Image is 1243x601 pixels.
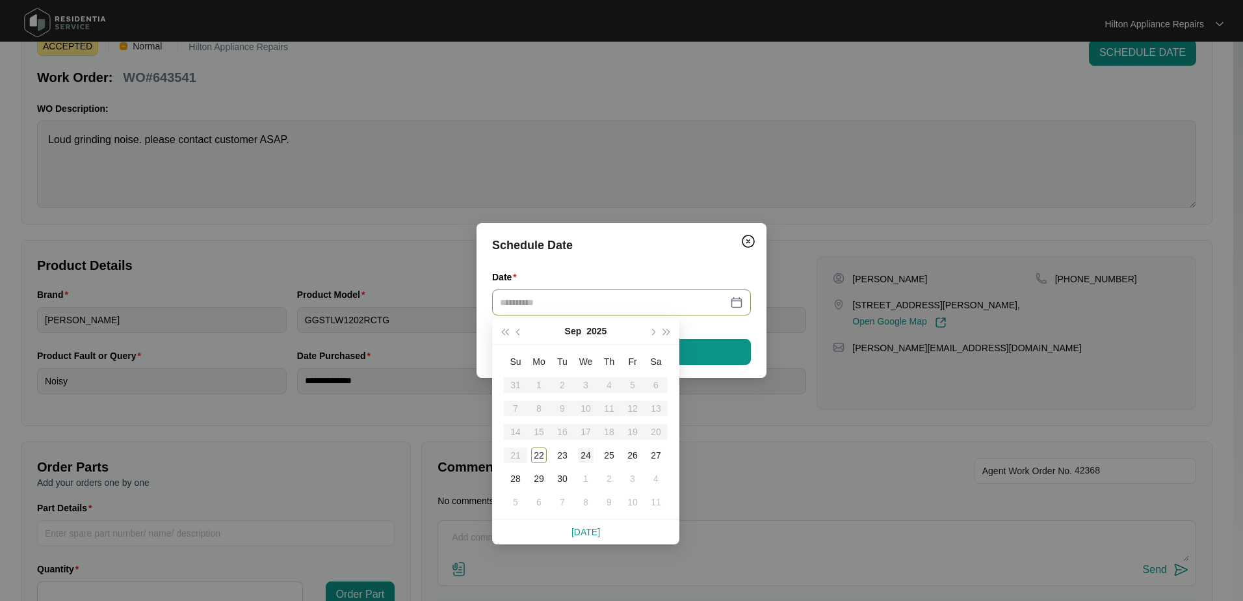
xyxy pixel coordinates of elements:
td: 2025-09-22 [527,444,551,467]
div: 3 [625,471,640,487]
div: 28 [508,471,523,487]
th: We [574,350,597,373]
td: 2025-09-26 [621,444,644,467]
div: 7 [555,494,570,510]
td: 2025-10-02 [597,467,621,490]
td: 2025-09-27 [644,444,668,467]
td: 2025-09-30 [551,467,574,490]
td: 2025-09-24 [574,444,597,467]
div: 30 [555,471,570,487]
button: Sep [565,318,582,344]
a: [DATE] [571,527,600,537]
th: Tu [551,350,574,373]
th: Fr [621,350,644,373]
img: closeCircle [740,234,756,249]
td: 2025-09-28 [504,467,527,490]
td: 2025-10-04 [644,467,668,490]
td: 2025-10-07 [551,490,574,514]
td: 2025-10-05 [504,490,527,514]
th: Sa [644,350,668,373]
td: 2025-10-11 [644,490,668,514]
button: 2025 [586,318,607,344]
td: 2025-10-09 [597,490,621,514]
div: 9 [601,494,617,510]
label: Date [492,271,522,284]
input: Date [500,295,727,310]
button: Close [738,231,759,252]
td: 2025-10-08 [574,490,597,514]
td: 2025-10-03 [621,467,644,490]
div: Schedule Date [492,236,751,254]
th: Su [504,350,527,373]
td: 2025-09-25 [597,444,621,467]
td: 2025-10-10 [621,490,644,514]
td: 2025-09-29 [527,467,551,490]
div: 2 [601,471,617,487]
div: 11 [648,494,664,510]
div: 1 [578,471,594,487]
div: 27 [648,447,664,463]
td: 2025-10-01 [574,467,597,490]
td: 2025-09-23 [551,444,574,467]
div: 25 [601,447,617,463]
th: Mo [527,350,551,373]
div: 6 [531,494,547,510]
div: 29 [531,471,547,487]
div: 22 [531,447,547,463]
div: 26 [625,447,640,463]
div: 10 [625,494,640,510]
div: 23 [555,447,570,463]
th: Th [597,350,621,373]
div: 24 [578,447,594,463]
div: 8 [578,494,594,510]
td: 2025-10-06 [527,490,551,514]
div: 5 [508,494,523,510]
div: 4 [648,471,664,487]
